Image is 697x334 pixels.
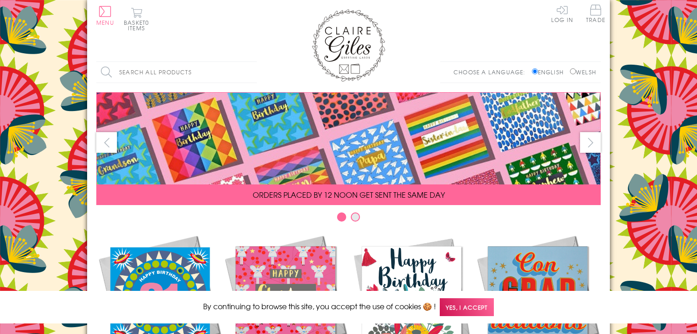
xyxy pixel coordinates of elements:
span: Menu [96,18,114,27]
button: Carousel Page 1 (Current Slide) [337,212,346,222]
input: Search all products [96,62,257,83]
input: Search [248,62,257,83]
div: Carousel Pagination [96,212,601,226]
span: ORDERS PLACED BY 12 NOON GET SENT THE SAME DAY [253,189,445,200]
button: Menu [96,6,114,25]
button: Carousel Page 2 [351,212,360,222]
span: Trade [586,5,605,22]
button: prev [96,132,117,153]
a: Log In [551,5,573,22]
p: Choose a language: [454,68,530,76]
input: English [532,68,538,74]
span: Yes, I accept [440,298,494,316]
button: Basket0 items [124,7,149,31]
img: Claire Giles Greetings Cards [312,9,385,82]
input: Welsh [570,68,576,74]
label: Welsh [570,68,596,76]
label: English [532,68,568,76]
button: next [580,132,601,153]
span: 0 items [128,18,149,32]
a: Trade [586,5,605,24]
